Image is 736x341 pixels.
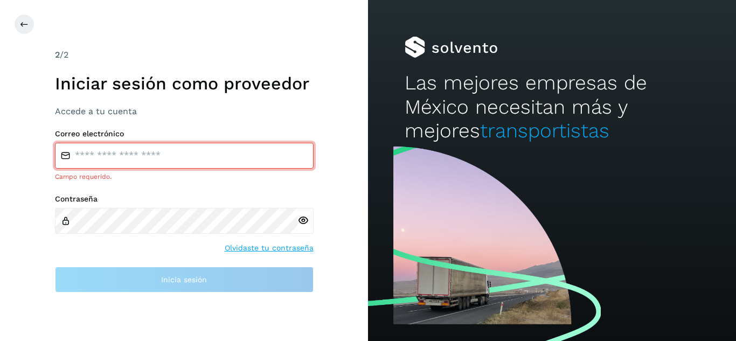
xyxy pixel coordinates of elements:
label: Correo electrónico [55,129,314,138]
span: Inicia sesión [161,276,207,283]
span: 2 [55,50,60,60]
div: Campo requerido. [55,172,314,182]
label: Contraseña [55,194,314,204]
div: /2 [55,48,314,61]
h1: Iniciar sesión como proveedor [55,73,314,94]
a: Olvidaste tu contraseña [225,242,314,254]
h2: Las mejores empresas de México necesitan más y mejores [405,71,699,143]
span: transportistas [480,119,609,142]
h3: Accede a tu cuenta [55,106,314,116]
button: Inicia sesión [55,267,314,293]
